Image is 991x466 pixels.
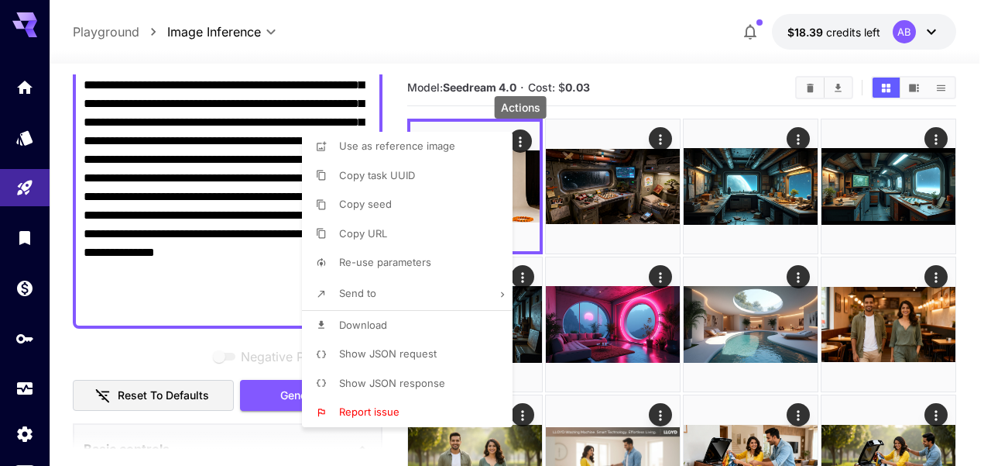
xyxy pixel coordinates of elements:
div: Actions [495,96,547,119]
span: Download [339,319,387,331]
span: Copy URL [339,227,387,240]
span: Copy seed [339,198,392,210]
span: Show JSON response [339,377,445,389]
span: Send to [339,287,376,299]
span: Report issue [339,406,399,418]
span: Re-use parameters [339,256,431,268]
span: Copy task UUID [339,169,415,181]
span: Use as reference image [339,140,455,152]
span: Show JSON request [339,347,437,360]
